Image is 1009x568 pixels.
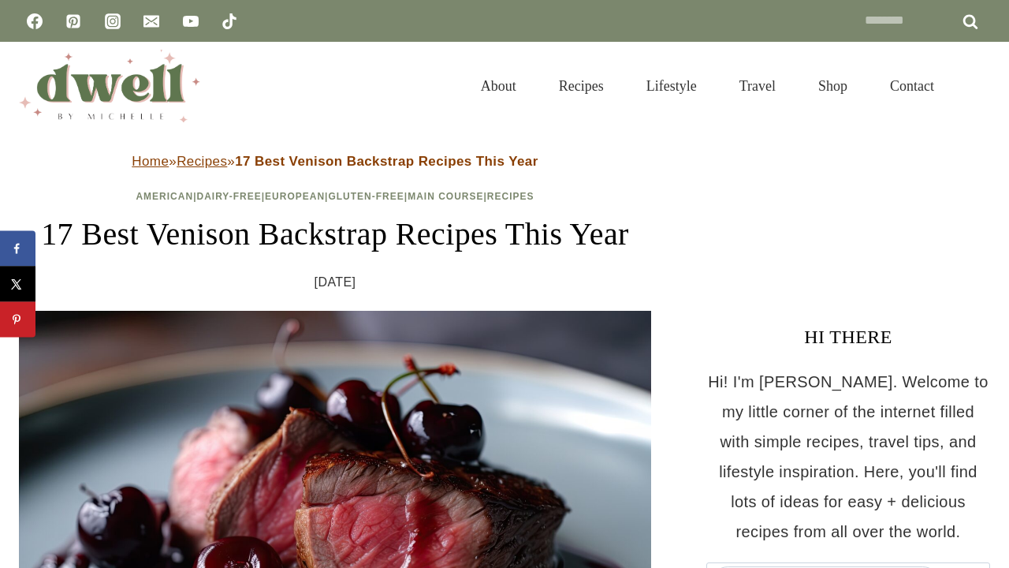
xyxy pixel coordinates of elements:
a: Instagram [97,6,128,37]
a: Contact [869,58,955,114]
a: Gluten-Free [328,191,404,202]
a: Email [136,6,167,37]
a: Recipes [487,191,534,202]
a: About [460,58,538,114]
button: View Search Form [963,73,990,99]
a: Recipes [538,58,625,114]
p: Hi! I'm [PERSON_NAME]. Welcome to my little corner of the internet filled with simple recipes, tr... [706,367,990,547]
a: Travel [718,58,797,114]
strong: 17 Best Venison Backstrap Recipes This Year [235,154,538,169]
a: Pinterest [58,6,89,37]
nav: Primary Navigation [460,58,955,114]
time: [DATE] [315,271,356,294]
a: European [265,191,325,202]
a: American [136,191,193,202]
span: | | | | | [136,191,534,202]
a: Dairy-Free [196,191,261,202]
h1: 17 Best Venison Backstrap Recipes This Year [19,211,651,258]
h3: HI THERE [706,323,990,351]
a: Lifestyle [625,58,718,114]
a: TikTok [214,6,245,37]
a: YouTube [175,6,207,37]
a: Facebook [19,6,50,37]
img: DWELL by michelle [19,50,200,122]
span: » » [132,154,538,169]
a: Home [132,154,169,169]
a: Main Course [408,191,483,202]
a: Recipes [177,154,227,169]
a: Shop [797,58,869,114]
